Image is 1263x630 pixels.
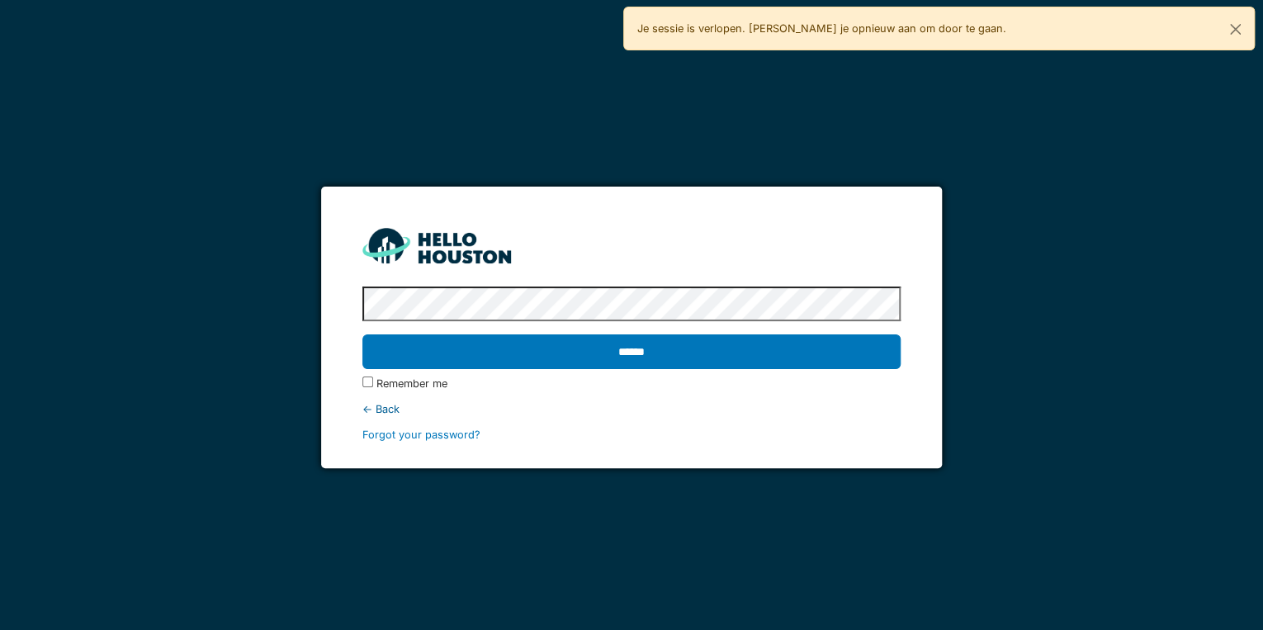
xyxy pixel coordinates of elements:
img: HH_line-BYnF2_Hg.png [362,228,511,263]
a: Forgot your password? [362,429,480,441]
div: Je sessie is verlopen. [PERSON_NAME] je opnieuw aan om door te gaan. [623,7,1255,50]
button: Close [1217,7,1254,51]
label: Remember me [376,376,447,391]
div: ← Back [362,401,901,417]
